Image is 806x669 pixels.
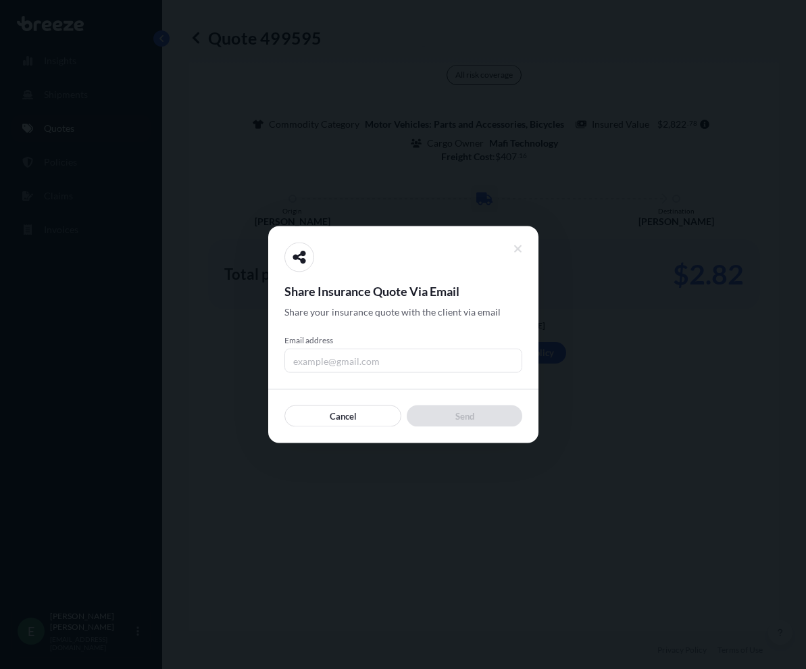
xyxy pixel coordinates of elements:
span: Share Insurance Quote Via Email [284,283,522,299]
button: Cancel [284,405,401,427]
p: Cancel [329,410,356,423]
p: Send [455,410,474,423]
button: Send [407,405,522,427]
span: Share your insurance quote with the client via email [284,305,501,319]
span: Email address [284,335,522,346]
input: example@gmail.com [284,349,522,373]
